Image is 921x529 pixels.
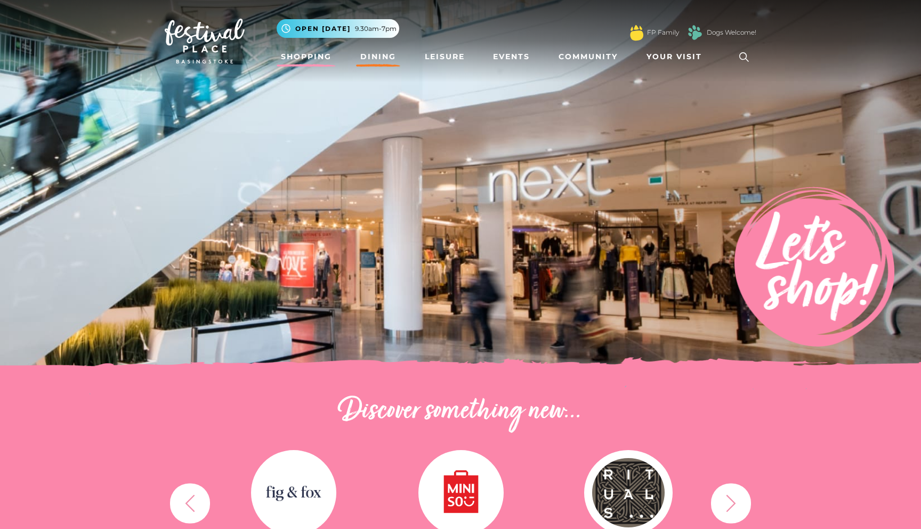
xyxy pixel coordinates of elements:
a: Dining [356,47,400,67]
a: Dogs Welcome! [707,28,756,37]
a: Shopping [277,47,336,67]
a: FP Family [647,28,679,37]
a: Community [554,47,622,67]
a: Events [489,47,534,67]
a: Leisure [421,47,469,67]
h2: Discover something new... [165,395,756,429]
span: 9.30am-7pm [355,24,397,34]
a: Your Visit [642,47,712,67]
span: Open [DATE] [295,24,351,34]
img: Festival Place Logo [165,19,245,63]
span: Your Visit [647,51,702,62]
button: Open [DATE] 9.30am-7pm [277,19,399,38]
